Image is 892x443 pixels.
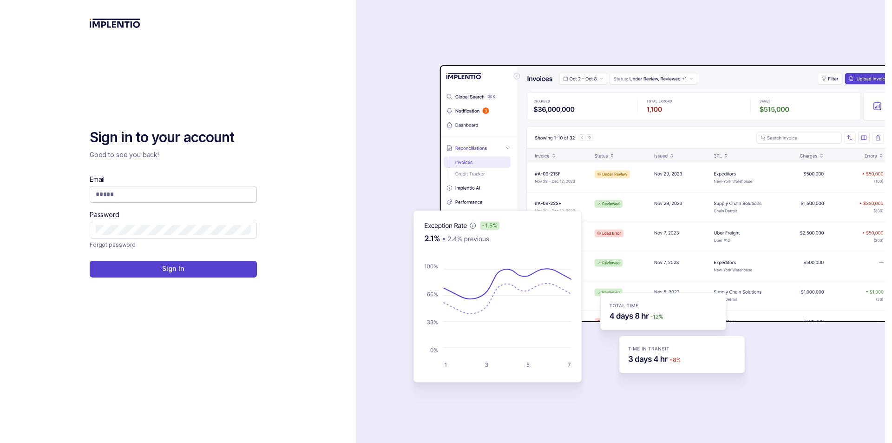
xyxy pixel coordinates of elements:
[162,264,184,273] p: Sign In
[90,175,105,184] label: Email
[90,240,136,250] a: Link Forgot password
[90,240,136,250] p: Forgot password
[90,19,140,28] img: logo
[90,261,257,278] button: Sign In
[90,150,257,159] p: Good to see you back!
[90,128,257,147] h2: Sign in to your account
[90,210,119,219] label: Password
